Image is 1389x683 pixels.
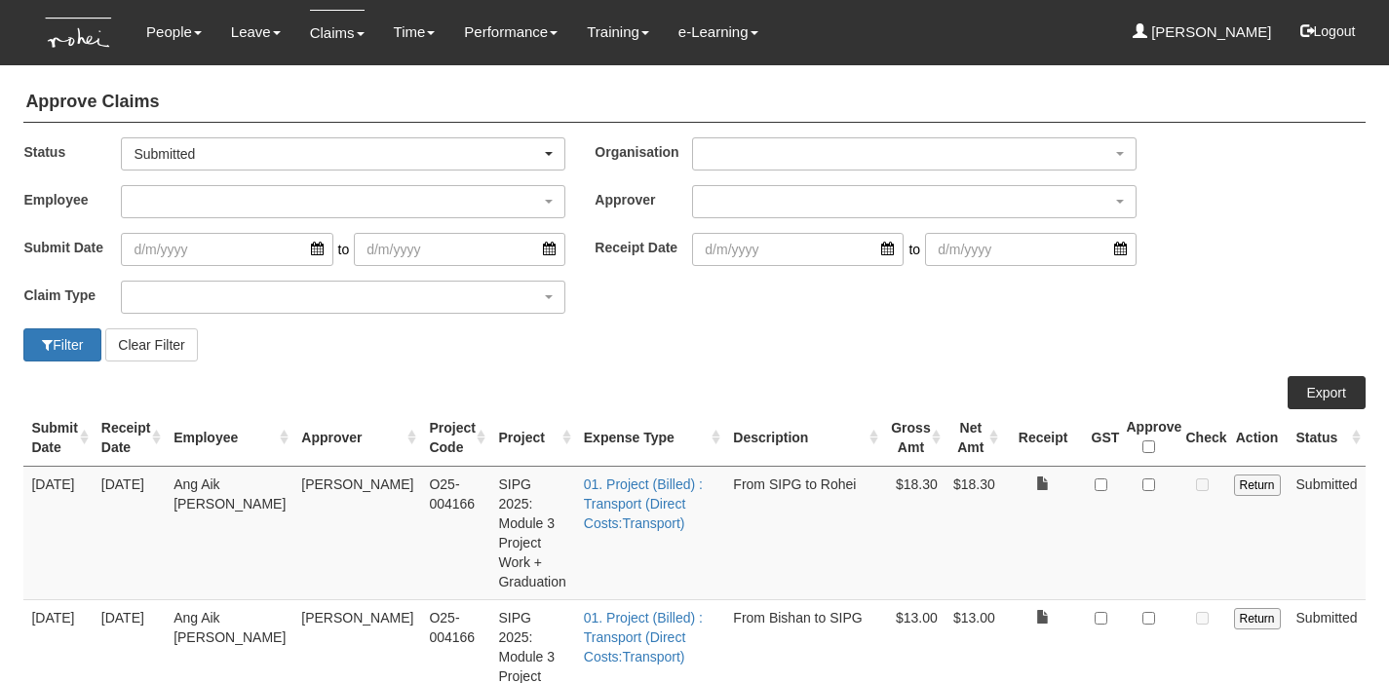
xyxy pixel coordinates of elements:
[464,10,558,55] a: Performance
[883,409,945,467] th: Gross Amt : activate to sort column ascending
[121,137,565,171] button: Submitted
[1287,8,1370,55] button: Logout
[421,466,490,599] td: O25-004166
[146,10,202,55] a: People
[678,10,758,55] a: e-Learning
[945,466,1003,599] td: $18.30
[231,10,281,55] a: Leave
[1234,474,1281,496] input: Return
[883,466,945,599] td: $18.30
[1289,466,1366,599] td: Submitted
[490,466,575,599] td: SIPG 2025: Module 3 Project Work + Graduation
[595,137,692,166] label: Organisation
[421,409,490,467] th: Project Code : activate to sort column ascending
[1084,409,1119,467] th: GST
[925,233,1137,266] input: d/m/yyyy
[1289,409,1366,467] th: Status : activate to sort column ascending
[595,233,692,261] label: Receipt Date
[904,233,925,266] span: to
[725,409,883,467] th: Description : activate to sort column ascending
[94,409,166,467] th: Receipt Date : activate to sort column ascending
[587,10,649,55] a: Training
[1288,376,1366,409] a: Export
[394,10,436,55] a: Time
[23,328,101,361] button: Filter
[23,83,1365,123] h4: Approve Claims
[584,476,703,531] a: 01. Project (Billed) : Transport (Direct Costs:Transport)
[23,185,121,213] label: Employee
[576,409,726,467] th: Expense Type : activate to sort column ascending
[333,233,355,266] span: to
[166,466,293,599] td: Ang Aik [PERSON_NAME]
[23,233,121,261] label: Submit Date
[945,409,1003,467] th: Net Amt : activate to sort column ascending
[1133,10,1272,55] a: [PERSON_NAME]
[595,185,692,213] label: Approver
[725,466,883,599] td: From SIPG to Rohei
[1234,608,1281,629] input: Return
[1226,409,1289,467] th: Action
[692,233,904,266] input: d/m/yyyy
[23,466,93,599] td: [DATE]
[134,144,541,164] div: Submitted
[584,610,703,664] a: 01. Project (Billed) : Transport (Direct Costs:Transport)
[1307,605,1370,664] iframe: chat widget
[354,233,565,266] input: d/m/yyyy
[310,10,365,56] a: Claims
[121,233,332,266] input: d/m/yyyy
[490,409,575,467] th: Project : activate to sort column ascending
[293,409,421,467] th: Approver : activate to sort column ascending
[105,328,197,361] button: Clear Filter
[23,137,121,166] label: Status
[23,409,93,467] th: Submit Date : activate to sort column ascending
[1003,409,1084,467] th: Receipt
[293,466,421,599] td: [PERSON_NAME]
[94,466,166,599] td: [DATE]
[166,409,293,467] th: Employee : activate to sort column ascending
[1178,409,1226,467] th: Check
[1119,409,1178,467] th: Approve
[23,281,121,309] label: Claim Type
